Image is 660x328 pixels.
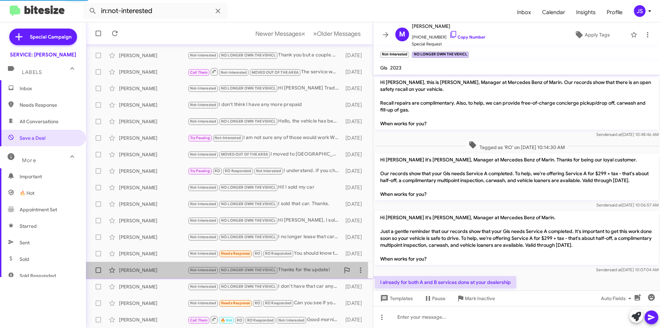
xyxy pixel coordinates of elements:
[214,169,220,173] span: RO
[188,315,342,324] div: Good morning [PERSON_NAME], thank you for your feedback.
[20,135,45,141] span: Save a Deal
[342,283,367,290] div: [DATE]
[255,251,260,256] span: RO
[278,318,305,322] span: Not-Interested
[190,70,208,75] span: Call Them
[342,201,367,208] div: [DATE]
[342,135,367,141] div: [DATE]
[221,235,276,239] span: NO LONGER OWN THE VEHICL
[20,190,34,197] span: 🔥 Hot
[237,318,242,322] span: RO
[188,183,342,191] div: Hi! I sold my car
[221,119,276,124] span: NO LONGER OWN THE VEHICL
[20,256,29,263] span: Sold
[221,301,250,305] span: Needs Response
[221,53,276,57] span: NO LONGER OWN THE VEHICL
[119,68,188,75] div: [PERSON_NAME]
[221,202,276,206] span: NO LONGER OWN THE VEHICL
[265,251,291,256] span: RO Responded
[412,30,485,41] span: [PHONE_NUMBER]
[119,217,188,224] div: [PERSON_NAME]
[511,2,537,22] a: Inbox
[190,169,210,173] span: Try Pausing
[571,2,601,22] span: Insights
[313,29,317,38] span: »
[188,117,342,125] div: Hello, the vehicle has been sold
[190,185,217,190] span: Not-Interested
[119,267,188,274] div: [PERSON_NAME]
[317,30,361,38] span: Older Messages
[449,34,485,40] a: Copy Number
[342,151,367,158] div: [DATE]
[225,169,251,173] span: RO Responded
[537,2,571,22] span: Calendar
[247,318,274,322] span: RO Responded
[190,152,217,157] span: Not-Interested
[252,27,365,41] nav: Page navigation example
[119,201,188,208] div: [PERSON_NAME]
[375,154,659,200] p: Hi [PERSON_NAME] it's [PERSON_NAME], Manager at Mercedes Benz of Marin. Thanks for being our loya...
[20,173,78,180] span: Important
[190,53,217,57] span: Not-Interested
[188,84,342,92] div: Hi [PERSON_NAME] Traded in our 2022 Mercedes for a 2025 Mercedes GLC 350e In [GEOGRAPHIC_DATA] We...
[221,185,276,190] span: NO LONGER OWN THE VEHICL
[557,29,627,41] button: Apply Tags
[221,152,268,157] span: MOVED OUT OF THE AREA
[22,69,42,75] span: Labels
[119,168,188,174] div: [PERSON_NAME]
[432,292,445,305] span: Pause
[221,251,250,256] span: Needs Response
[596,132,659,137] span: Sender [DATE] 10:48:46 AM
[342,118,367,125] div: [DATE]
[20,85,78,92] span: Inbox
[342,300,367,307] div: [DATE]
[119,102,188,108] div: [PERSON_NAME]
[379,292,413,305] span: Templates
[190,301,217,305] span: Not-Interested
[412,22,485,30] span: [PERSON_NAME]
[188,101,342,109] div: I don't think I have any more prepaid
[119,250,188,257] div: [PERSON_NAME]
[342,52,367,59] div: [DATE]
[221,318,232,322] span: 🔥 Hot
[342,102,367,108] div: [DATE]
[342,217,367,224] div: [DATE]
[465,292,495,305] span: Mark Inactive
[188,233,342,241] div: I no longer lease that car. Please update your records
[119,283,188,290] div: [PERSON_NAME]
[119,316,188,323] div: [PERSON_NAME]
[20,206,57,213] span: Appointment Set
[342,184,367,191] div: [DATE]
[9,29,77,45] a: Special Campaign
[188,134,342,142] div: I am not sure any of those would work When I bought the car in [DATE] I paid $1500. For three ser...
[255,301,260,305] span: RO
[22,157,36,163] span: More
[190,202,217,206] span: Not-Interested
[20,102,78,108] span: Needs Response
[609,267,621,272] span: said at
[190,235,217,239] span: Not-Interested
[188,150,342,158] div: I moved to [GEOGRAPHIC_DATA][PERSON_NAME]. I will get it serviced in [GEOGRAPHIC_DATA][PERSON_NAM...
[342,316,367,323] div: [DATE]
[30,33,71,40] span: Special Campaign
[451,292,500,305] button: Mark Inactive
[628,5,652,17] button: JS
[380,65,387,71] span: Gls
[342,250,367,257] div: [DATE]
[188,51,342,59] div: Thank you but a couple weeks ago I traded the GLE 450 for a new 2025 GLS 450.
[585,29,610,41] span: Apply Tags
[119,52,188,59] div: [PERSON_NAME]
[610,202,622,208] span: said at
[119,135,188,141] div: [PERSON_NAME]
[83,3,228,19] input: Search
[252,70,299,75] span: MOVED OUT OF THE AREA
[390,65,401,71] span: 2023
[596,202,659,208] span: Sender [DATE] 10:06:57 AM
[20,118,58,125] span: All Conversations
[119,184,188,191] div: [PERSON_NAME]
[256,169,282,173] span: Not Interested
[265,301,291,305] span: RO Responded
[595,292,639,305] button: Auto Fields
[221,86,276,91] span: NO LONGER OWN THE VEHICL
[119,118,188,125] div: [PERSON_NAME]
